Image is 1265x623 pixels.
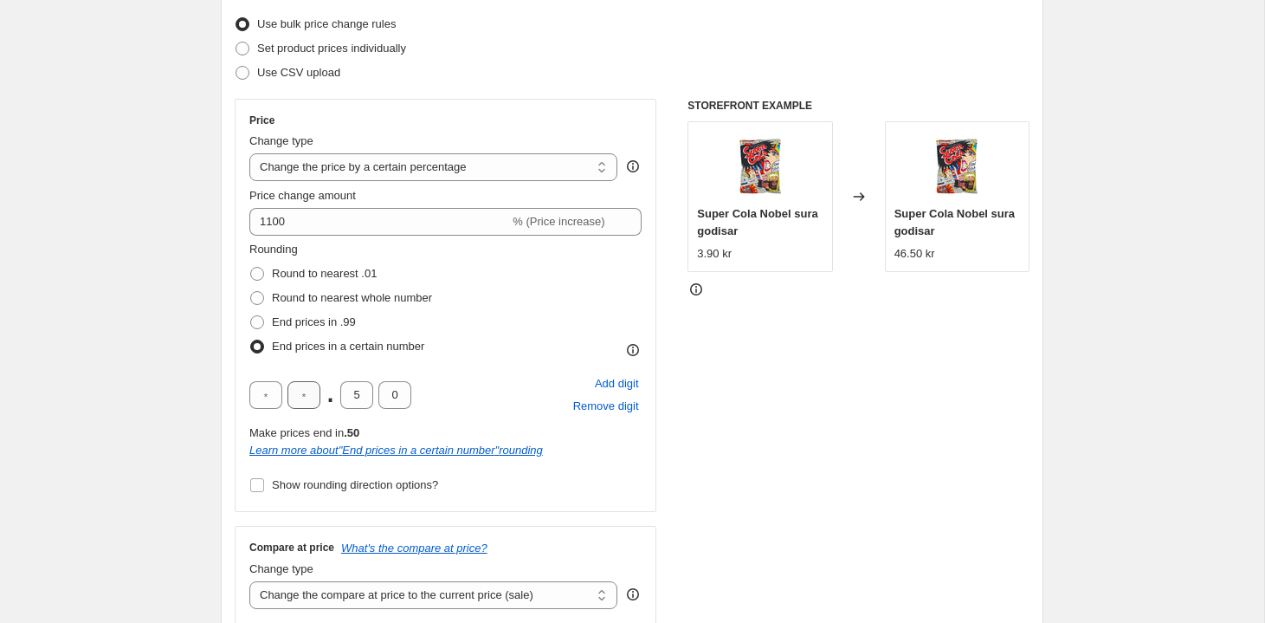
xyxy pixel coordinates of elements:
[249,134,313,147] span: Change type
[340,381,373,409] input: ﹡
[272,478,438,491] span: Show rounding direction options?
[249,541,334,555] h3: Compare at price
[697,245,732,263] div: 3.90 kr
[272,315,356,328] span: End prices in .99
[249,444,543,457] a: Learn more about"End prices in a certain number"rounding
[624,158,642,175] div: help
[571,395,642,418] button: Remove placeholder
[341,542,487,555] button: What's the compare at price?
[249,189,356,202] span: Price change amount
[249,381,282,409] input: ﹡
[697,207,817,237] span: Super Cola Nobel sura godisar
[624,586,642,603] div: help
[687,99,1029,113] h6: STOREFRONT EXAMPLE
[922,131,991,200] img: bonbons-acidules-super-cola-nobel-112_80x.jpg
[326,381,335,409] span: .
[249,114,274,127] h3: Price
[344,426,359,439] b: .50
[272,267,377,280] span: Round to nearest .01
[249,208,509,236] input: -15
[257,17,396,30] span: Use bulk price change rules
[726,131,795,200] img: bonbons-acidules-super-cola-nobel-112_80x.jpg
[257,66,340,79] span: Use CSV upload
[249,243,298,256] span: Rounding
[592,373,642,395] button: Add placeholder
[894,207,1015,237] span: Super Cola Nobel sura godisar
[249,562,313,575] span: Change type
[272,291,432,304] span: Round to nearest whole number
[513,215,604,228] span: % (Price increase)
[249,426,359,439] span: Make prices end in
[378,381,411,409] input: ﹡
[894,245,935,263] div: 46.50 kr
[287,381,320,409] input: ﹡
[249,444,543,457] i: Learn more about " End prices in a certain number " rounding
[257,42,406,55] span: Set product prices individually
[595,375,639,393] span: Add digit
[272,340,424,353] span: End prices in a certain number
[573,398,639,415] span: Remove digit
